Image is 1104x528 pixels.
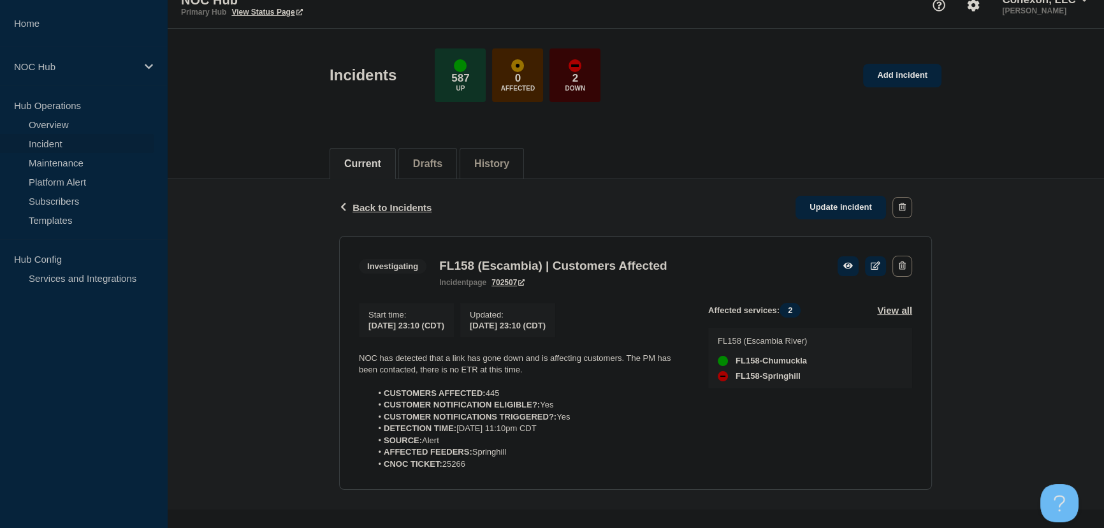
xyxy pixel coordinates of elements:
[718,336,807,346] p: FL158 (Escambia River)
[368,321,444,330] span: [DATE] 23:10 (CDT)
[736,356,807,366] span: FL158-Chumuckla
[372,399,688,411] li: Yes
[456,85,465,92] p: Up
[511,59,524,72] div: affected
[413,158,442,170] button: Drafts
[372,411,688,423] li: Yes
[359,259,426,274] span: Investigating
[181,8,226,17] p: Primary Hub
[384,423,456,433] strong: DETECTION TIME:
[470,319,546,330] div: [DATE] 23:10 (CDT)
[501,85,535,92] p: Affected
[339,202,432,213] button: Back to Incidents
[470,310,546,319] p: Updated :
[863,64,941,87] a: Add incident
[372,388,688,399] li: 445
[451,72,469,85] p: 587
[384,400,540,409] strong: CUSTOMER NOTIFICATION ELIGIBLE?:
[384,447,472,457] strong: AFFECTED FEEDERS:
[780,303,801,318] span: 2
[384,436,422,445] strong: SOURCE:
[515,72,521,85] p: 0
[439,278,486,287] p: page
[344,158,381,170] button: Current
[491,278,525,287] a: 702507
[352,202,432,213] span: Back to Incidents
[439,278,468,287] span: incident
[384,459,442,469] strong: CNOC TICKET:
[330,66,396,84] h1: Incidents
[372,423,688,434] li: [DATE] 11:10pm CDT
[372,458,688,470] li: 25266
[877,303,912,318] button: View all
[795,196,886,219] a: Update incident
[359,353,688,376] p: NOC has detected that a link has gone down and is affecting customers. The PM has been contacted,...
[736,371,801,381] span: FL158-Springhill
[708,303,807,318] span: Affected services:
[372,435,688,446] li: Alert
[572,72,578,85] p: 2
[569,59,581,72] div: down
[565,85,586,92] p: Down
[999,6,1090,15] p: [PERSON_NAME]
[474,158,509,170] button: History
[384,412,556,422] strong: CUSTOMER NOTIFICATIONS TRIGGERED?:
[718,356,728,366] div: up
[231,8,302,17] a: View Status Page
[439,259,667,273] h3: FL158 (Escambia) | Customers Affected
[1040,484,1079,522] iframe: Help Scout Beacon - Open
[384,388,486,398] strong: CUSTOMERS AFFECTED:
[368,310,444,319] p: Start time :
[372,446,688,458] li: Springhill
[14,61,136,72] p: NOC Hub
[718,371,728,381] div: down
[454,59,467,72] div: up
